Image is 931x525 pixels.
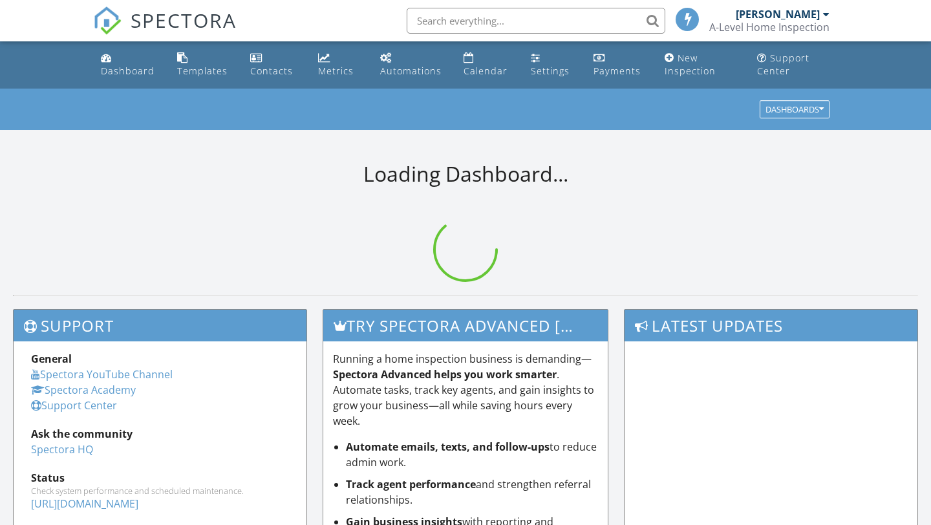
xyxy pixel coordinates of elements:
[31,470,289,486] div: Status
[31,383,136,397] a: Spectora Academy
[375,47,448,83] a: Automations (Basic)
[531,65,570,77] div: Settings
[458,47,515,83] a: Calendar
[346,477,476,491] strong: Track agent performance
[594,65,641,77] div: Payments
[757,52,809,77] div: Support Center
[313,47,365,83] a: Metrics
[93,17,237,45] a: SPECTORA
[407,8,665,34] input: Search everything...
[245,47,303,83] a: Contacts
[346,440,550,454] strong: Automate emails, texts, and follow-ups
[736,8,820,21] div: [PERSON_NAME]
[464,65,508,77] div: Calendar
[31,486,289,496] div: Check system performance and scheduled maintenance.
[96,47,162,83] a: Dashboard
[323,310,608,341] h3: Try spectora advanced [DATE]
[250,65,293,77] div: Contacts
[588,47,649,83] a: Payments
[346,477,599,508] li: and strengthen referral relationships.
[765,105,824,114] div: Dashboards
[665,52,716,77] div: New Inspection
[752,47,835,83] a: Support Center
[93,6,122,35] img: The Best Home Inspection Software - Spectora
[625,310,917,341] h3: Latest Updates
[760,101,829,119] button: Dashboards
[31,352,72,366] strong: General
[172,47,235,83] a: Templates
[31,398,117,412] a: Support Center
[177,65,228,77] div: Templates
[333,367,557,381] strong: Spectora Advanced helps you work smarter
[131,6,237,34] span: SPECTORA
[659,47,742,83] a: New Inspection
[31,367,173,381] a: Spectora YouTube Channel
[318,65,354,77] div: Metrics
[346,439,599,470] li: to reduce admin work.
[31,497,138,511] a: [URL][DOMAIN_NAME]
[14,310,306,341] h3: Support
[526,47,578,83] a: Settings
[333,351,599,429] p: Running a home inspection business is demanding— . Automate tasks, track key agents, and gain ins...
[709,21,829,34] div: A-Level Home Inspection
[380,65,442,77] div: Automations
[101,65,155,77] div: Dashboard
[31,426,289,442] div: Ask the community
[31,442,93,456] a: Spectora HQ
